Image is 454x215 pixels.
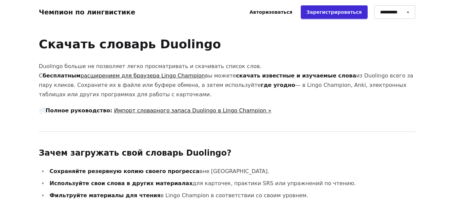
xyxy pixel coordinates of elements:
a: Зарегистрироваться [301,5,367,19]
font: в Lingo Champion в соответствии со своим уровнем. [161,192,308,199]
font: Сохраняйте резервную копию своего прогресса [50,168,200,174]
font: Зарегистрироваться [306,9,362,15]
font: бесплатным [43,72,81,79]
a: Импорт словарного запаса Duolingo в Lingo Champion » [114,107,271,114]
font: Скачать словарь Duolingo [39,37,221,51]
font: Полное руководство: [46,107,113,114]
a: Авторизоваться [244,5,298,19]
font: из Duolingo всего за пару кликов. Сохраните их в файле или буфере обмена, а затем используйте [39,72,413,88]
a: расширением для браузера Lingo Champion [81,72,205,79]
font: Фильтруйте материалы для чтения [50,192,161,199]
font: вне [GEOGRAPHIC_DATA]. [199,168,269,174]
font: Используйте свои слова в других материалах [50,180,193,186]
font: Зачем загружать свой словарь Duolingo? [39,148,232,158]
font: для карточек, практики SRS или упражнений по чтению. [193,180,356,186]
font: 📄 [39,107,46,114]
font: Duolingo больше не позволяет легко просматривать и скачивать список слов. [39,63,262,69]
font: — в Lingo Champion, Anki, электронных таблицах или других программах для работы с карточками. [39,82,407,98]
font: где угодно [261,82,295,88]
font: вы можете [205,72,236,79]
font: скачать известные и изучаемые слова [236,72,356,79]
font: Авторизоваться [249,9,292,15]
a: Чемпион по лингвистике [39,8,135,16]
font: С [39,72,43,79]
